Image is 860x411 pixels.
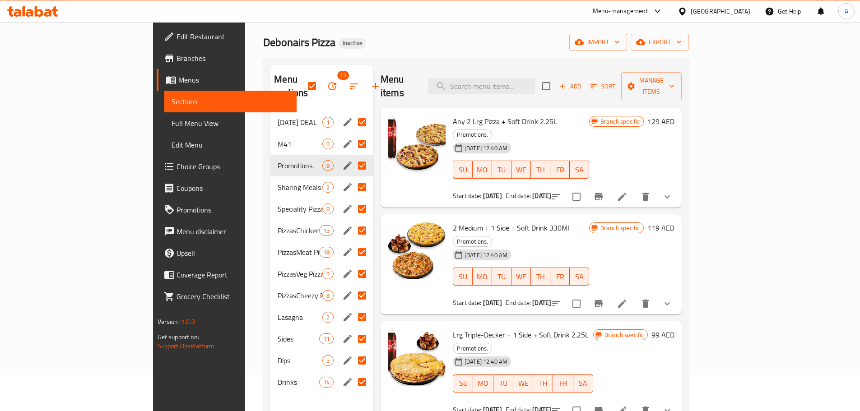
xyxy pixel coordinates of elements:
[158,340,215,352] a: Support.OpsPlatform
[270,176,373,198] div: Sharing Meals2edit
[515,270,527,283] span: WE
[453,190,482,202] span: Start date:
[322,182,334,193] div: items
[473,268,492,286] button: MO
[517,377,530,390] span: WE
[532,297,551,309] b: [DATE]
[428,79,535,94] input: search
[628,75,674,97] span: Manage items
[573,374,593,393] button: SA
[553,374,573,393] button: FR
[157,221,297,242] a: Menu disclaimer
[177,161,289,172] span: Choice Groups
[322,268,334,279] div: items
[321,75,343,97] span: Bulk update
[457,163,469,176] span: SU
[319,247,334,258] div: items
[341,202,354,216] button: edit
[457,377,470,390] span: SU
[554,270,566,283] span: FR
[535,163,547,176] span: TH
[476,163,488,176] span: MO
[453,236,492,247] span: Promotions.
[323,291,333,300] span: 8
[545,293,567,314] button: sort-choices
[172,118,289,129] span: Full Menu View
[278,290,322,301] div: PizzasCheezy Range
[647,222,674,234] h6: 119 AED
[532,190,551,202] b: [DATE]
[556,79,585,93] button: Add
[323,162,333,170] span: 8
[477,377,489,390] span: MO
[278,268,322,279] div: PizzasVeg Pizzas
[453,129,492,140] span: Promotions.
[270,133,373,155] div: M410edit
[483,297,502,309] b: [DATE]
[322,312,334,323] div: items
[270,306,373,328] div: Lasagna2edit
[270,328,373,350] div: Sides11edit
[573,163,586,176] span: SA
[635,293,656,314] button: delete
[453,328,589,342] span: Lrg Triple-Decker + 1 Side + Soft Drink 2.25L
[556,79,585,93] span: Add item
[278,312,322,323] div: Lasagna
[278,377,319,388] span: Drinks
[270,350,373,371] div: Dips5edit
[453,343,492,354] span: Promotions.
[550,268,570,286] button: FR
[453,115,557,128] span: Any 2 Lrg Pizza + Soft Drink 2.25L
[177,291,289,302] span: Grocery Checklist
[341,180,354,194] button: edit
[453,161,473,179] button: SU
[157,264,297,286] a: Coverage Report
[270,198,373,220] div: Speciality Pizza Range8edit
[492,161,511,179] button: TU
[177,53,289,64] span: Branches
[343,75,365,97] span: Sort sections
[177,183,289,194] span: Coupons
[388,328,446,386] img: Lrg Triple-Decker + 1 Side + Soft Drink 2.25L
[601,331,647,339] span: Branch specific
[570,161,589,179] button: SA
[513,374,533,393] button: WE
[181,316,195,328] span: 1.0.0
[473,161,492,179] button: MO
[322,290,334,301] div: items
[531,268,550,286] button: TH
[177,269,289,280] span: Coverage Report
[567,187,586,206] span: Select to update
[177,31,289,42] span: Edit Restaurant
[270,241,373,263] div: PizzasMeat Pizzas18edit
[569,34,627,51] button: import
[319,225,334,236] div: items
[496,163,508,176] span: TU
[662,191,673,202] svg: Show Choices
[453,374,473,393] button: SU
[461,357,511,366] span: [DATE] 12:40 AM
[638,37,682,48] span: export
[691,6,750,16] div: [GEOGRAPHIC_DATA]
[341,354,354,367] button: edit
[341,267,354,281] button: edit
[157,242,297,264] a: Upsell
[635,186,656,208] button: delete
[576,37,620,48] span: import
[492,268,511,286] button: TU
[158,331,199,343] span: Get support on:
[270,371,373,393] div: Drinks14edit
[483,190,502,202] b: [DATE]
[511,268,531,286] button: WE
[647,115,674,128] h6: 129 AED
[341,375,354,389] button: edit
[558,81,582,92] span: Add
[278,117,322,128] span: [DATE] DEAL
[270,111,373,133] div: [DATE] DEAL1edit
[621,72,682,100] button: Manage items
[341,159,354,172] button: edit
[339,39,366,47] span: Inactive
[322,355,334,366] div: items
[617,298,628,309] a: Edit menu item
